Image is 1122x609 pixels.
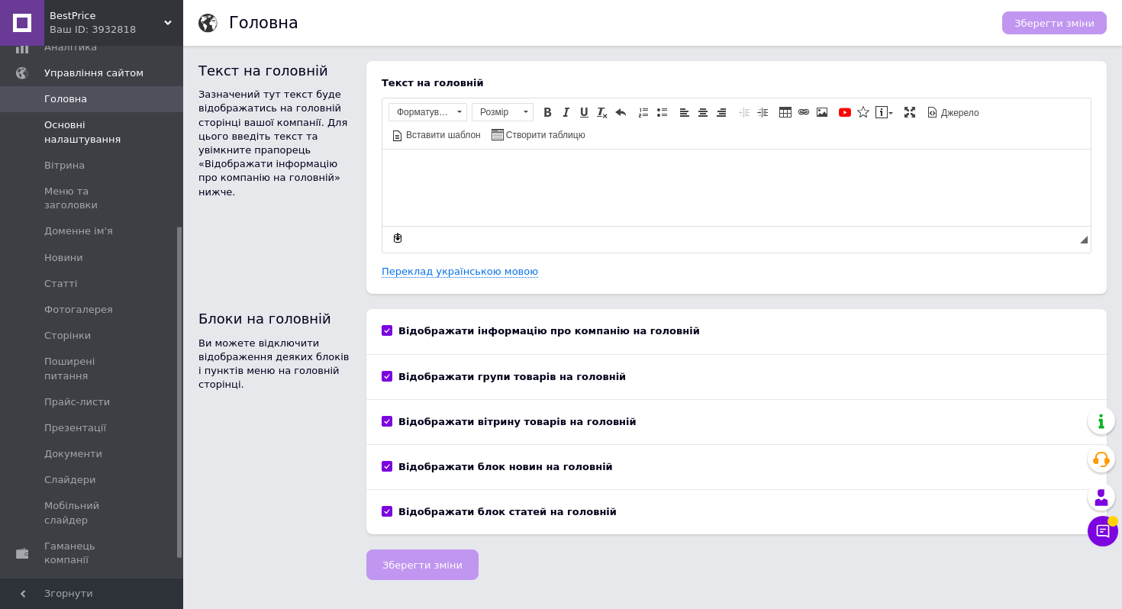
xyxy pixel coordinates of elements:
a: По центру [695,104,711,121]
a: Вставити шаблон [389,126,483,143]
span: Доменне ім'я [44,224,113,238]
a: Максимізувати [901,104,918,121]
a: Видалити форматування [594,104,611,121]
a: Зменшити відступ [736,104,753,121]
span: Форматування [389,104,452,121]
span: Вставити шаблон [404,129,481,142]
a: Переклад українською мовою [382,266,538,278]
a: Курсив (⌘+I) [557,104,574,121]
a: Зображення [814,104,830,121]
p: Ви можете відключити відображення деяких блоків і пунктів меню на головній сторінці. [198,337,351,392]
a: По правому краю [713,104,730,121]
a: Вставити/видалити нумерований список [635,104,652,121]
div: Кiлькiсть символiв [1070,231,1080,246]
span: Фотогалерея [44,303,113,317]
a: Форматування [389,103,467,121]
span: Розмір [472,104,518,121]
button: Чат з покупцем [1088,516,1118,546]
div: Ваш ID: 3932818 [50,23,183,37]
span: Поширені питання [44,355,141,382]
span: Створити таблицю [504,129,585,142]
a: Джерело [924,104,982,121]
span: Основні налаштування [44,118,141,146]
span: Головна [44,92,87,106]
a: Вставити іконку [855,104,872,121]
span: Сторінки [44,329,91,343]
a: Розмір [472,103,534,121]
b: Відображати вітрину товарів на головній [398,416,637,427]
span: BestPrice [50,9,164,23]
a: Повернути (⌘+Z) [612,104,629,121]
a: Створити таблицю [489,126,588,143]
a: Таблиця [777,104,794,121]
b: Відображати інформацію про компанію на головній [398,325,700,337]
span: Джерело [939,107,979,120]
a: По лівому краю [676,104,693,121]
span: Вітрина [44,159,85,172]
b: Відображати блок новин на головній [398,461,613,472]
h2: Текст на головній [198,61,351,80]
span: Прайс-листи [44,395,110,409]
a: Вставити/Редагувати посилання (⌘+L) [795,104,812,121]
span: Аналітика [44,40,97,54]
span: Презентації [44,421,106,435]
span: Новини [44,251,83,265]
span: Меню та заголовки [44,185,141,212]
span: Гаманець компанії [44,540,141,567]
a: Підкреслений (⌘+U) [576,104,592,121]
a: Вставити/видалити маркований список [653,104,670,121]
b: Відображати блок статей на головній [398,506,617,517]
div: Текст на головній [382,76,1091,90]
span: Управління сайтом [44,66,143,80]
a: Жирний (⌘+B) [539,104,556,121]
h2: Блоки на головній [198,309,351,328]
span: Статті [44,277,77,291]
a: Додати відео з YouTube [837,104,853,121]
a: Збільшити відступ [754,104,771,121]
span: Мобільний слайдер [44,499,141,527]
p: Зазначений тут текст буде відображатись на головній сторінці вашої компанії. Для цього введіть те... [198,88,351,199]
a: Вставити повідомлення [873,104,895,121]
iframe: Редактор, 7755C1C3-3D59-4E31-96BF-337B4BD5C915 [382,150,1091,226]
span: Потягніть для зміни розмірів [1080,236,1088,243]
h1: Головна [229,14,298,32]
span: Слайдери [44,473,96,487]
span: Документи [44,447,102,461]
b: Відображати групи товарів на головній [398,371,626,382]
a: Зробити резервну копію зараз [389,230,406,246]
